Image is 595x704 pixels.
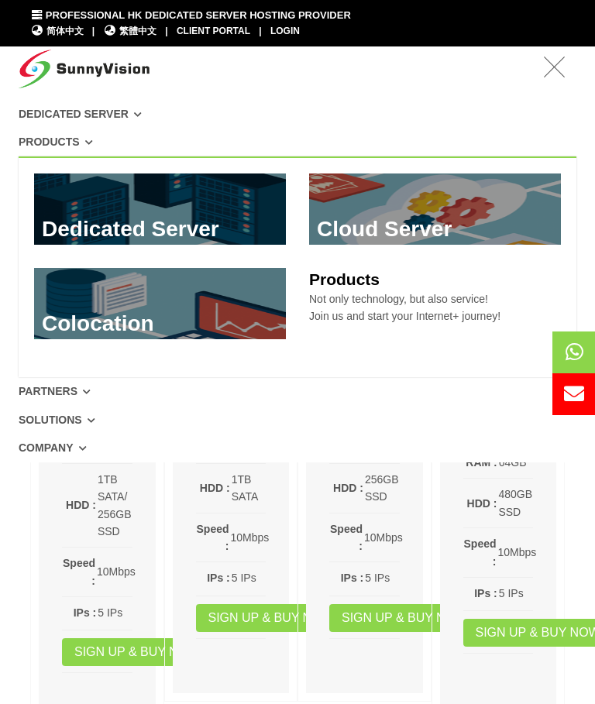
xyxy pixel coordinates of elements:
td: 1TB SATA [231,470,266,507]
a: Sign up & Buy Now [62,638,212,666]
li: | [165,24,167,39]
a: Sign up & Buy Now [196,604,346,632]
b: RAM : [466,456,497,469]
span: Professional HK Dedicated Server Hosting Provider [46,9,351,21]
td: 10Mbps [363,520,404,556]
b: Speed : [197,523,229,552]
td: 5 IPs [97,603,132,622]
b: Products [309,270,380,288]
a: Products [19,128,576,156]
td: 256GB SSD [364,470,400,507]
b: HDD : [333,482,363,494]
b: HDD : [200,482,230,494]
a: 繁體中文 [103,24,156,39]
td: 5 IPs [364,568,399,587]
b: HDD : [66,499,96,511]
td: 64GB [498,453,533,472]
b: Speed : [464,537,497,567]
b: IPs : [74,606,97,619]
li: | [92,24,95,39]
b: IPs : [474,587,497,599]
a: Solutions [19,406,576,434]
a: Login [270,26,300,36]
b: HDD : [467,497,497,510]
a: Company [19,434,576,462]
li: | [259,24,261,39]
a: Dedicated Server [19,100,576,128]
div: Dedicated Server [19,156,576,378]
td: 5 IPs [231,568,266,587]
b: IPs : [341,572,364,584]
td: 5 IPs [498,584,533,603]
td: 10Mbps [96,554,136,590]
b: Speed : [330,523,363,552]
td: 480GB SSD [497,485,533,521]
b: Speed : [63,557,95,586]
a: Client Portal [177,26,250,36]
a: 简体中文 [30,24,84,39]
td: 1TB SATA/ 256GB SSD [97,470,132,541]
a: Partners [19,377,576,405]
td: 10Mbps [497,534,538,571]
td: 10Mbps [230,520,270,556]
a: Sign up & Buy Now [329,604,479,632]
b: IPs : [207,572,230,584]
button: Toggle navigation [532,49,576,87]
span: Not only technology, but also service! Join us and start your Internet+ journey! [309,293,500,322]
